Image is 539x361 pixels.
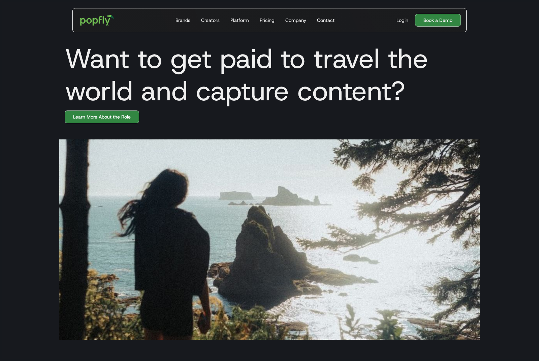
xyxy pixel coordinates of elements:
a: Book a Demo [415,14,461,27]
a: Brands [173,8,193,32]
div: Company [285,17,306,24]
div: Creators [201,17,220,24]
a: Login [394,17,411,24]
div: Login [397,17,408,24]
a: Platform [228,8,252,32]
a: Learn More About the Role [65,110,139,123]
div: Brands [176,17,190,24]
a: Pricing [257,8,277,32]
h1: Want to get paid to travel the world and capture content? [59,42,480,107]
a: Creators [198,8,222,32]
a: Contact [314,8,337,32]
a: home [75,10,119,30]
div: Platform [230,17,249,24]
div: Pricing [260,17,275,24]
a: Company [283,8,309,32]
div: Contact [317,17,335,24]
